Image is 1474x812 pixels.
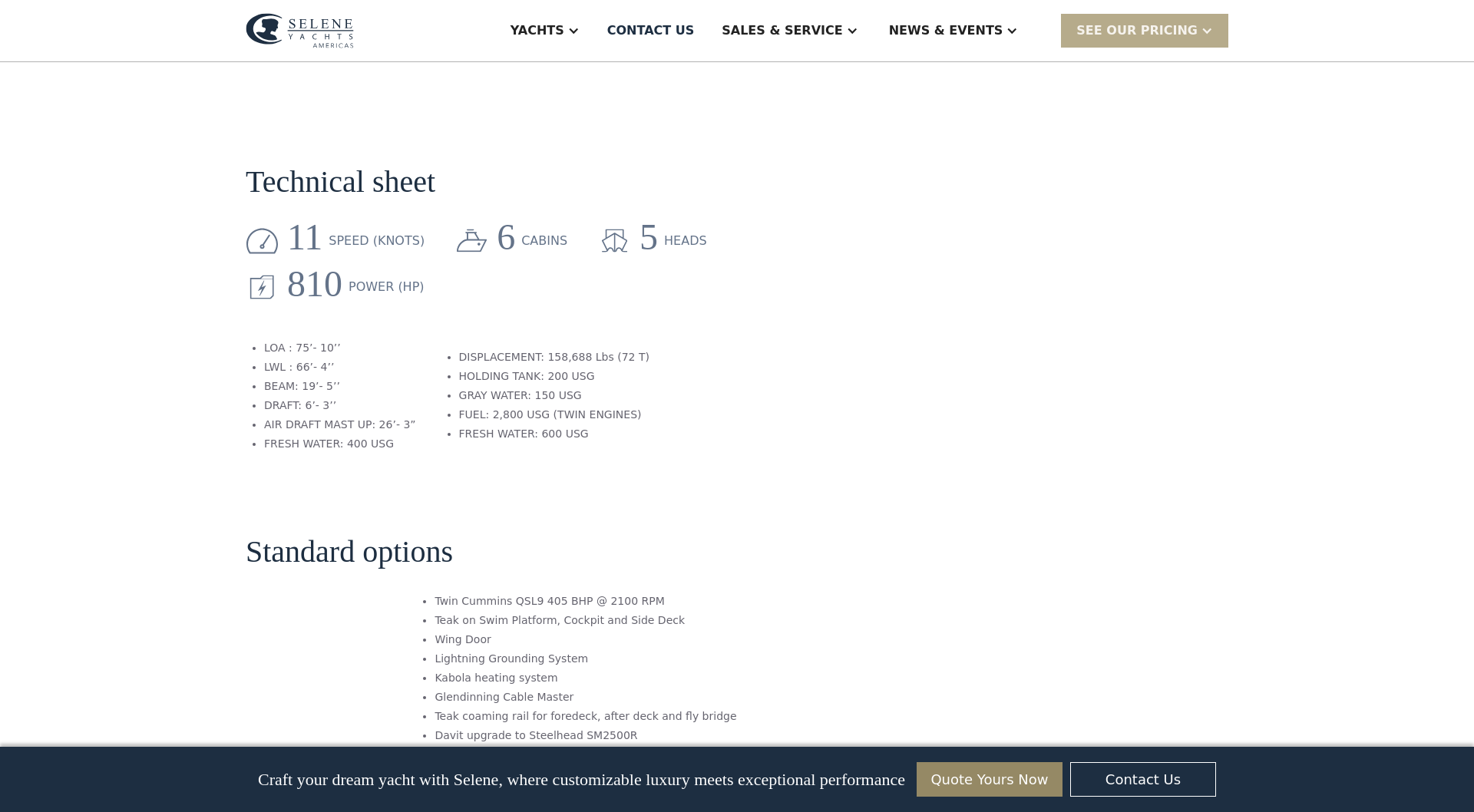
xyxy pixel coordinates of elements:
h2: Technical sheet [246,165,435,199]
div: SEE Our Pricing [1076,21,1198,40]
h2: 6 [497,217,515,258]
li: Wing Door [435,632,736,648]
li: Teak coaming rail for foredeck, after deck and fly bridge [435,708,736,725]
h2: 810 [287,264,342,305]
li: FRESH WATER: 400 USG [264,436,416,452]
li: Kabola heating system [435,670,736,686]
li: Teak on Swim Platform, Cockpit and Side Deck [435,612,736,629]
p: Craft your dream yacht with Selene, where customizable luxury meets exceptional performance [258,770,905,790]
li: GRAY WATER: 150 USG [459,388,649,404]
li: Lightning Grounding System [435,651,736,667]
li: FUEL: 2,800 USG (TWIN ENGINES) [459,407,649,423]
span: We respect your time - only the good stuff, never spam. [2,574,239,601]
div: speed (knots) [329,232,425,250]
input: Yes, I'd like to receive SMS updates.Reply STOP to unsubscribe at any time. [4,622,15,633]
span: Reply STOP to unsubscribe at any time. [4,624,238,649]
div: cabins [521,232,567,250]
strong: I want to subscribe to your Newsletter. [4,673,141,698]
h2: Standard options [246,535,453,569]
span: Tick the box below to receive occasional updates, exclusive offers, and VIP access via text message. [2,523,245,564]
div: Yachts [511,21,564,40]
div: heads [664,232,707,250]
li: LOA : 75’- 10’’ [264,340,416,356]
img: logo [246,13,354,48]
a: Contact Us [1070,762,1216,797]
div: SEE Our Pricing [1061,14,1228,47]
div: News & EVENTS [889,21,1003,40]
li: AIR DRAFT MAST UP: 26’- 3” [264,417,416,433]
li: DRAFT: 6’- 3’’ [264,398,416,414]
span: Unsubscribe any time by clicking the link at the bottom of any message [4,673,245,712]
h2: 5 [640,217,658,258]
li: LWL : 66’- 4’’ [264,359,416,375]
li: Glendinning Cable Master [435,689,736,705]
strong: Yes, I'd like to receive SMS updates. [18,624,184,635]
li: HOLDING TANK: 200 USG [459,368,649,385]
input: I want to subscribe to your Newsletter.Unsubscribe any time by clicking the link at the bottom of... [4,672,15,682]
li: Twin Cummins QSL9 405 BHP @ 2100 RPM [435,593,736,609]
li: BEAM: 19’- 5’’ [264,378,416,394]
li: FRESH WATER: 600 USG [459,426,649,442]
a: Quote Yours Now [917,762,1063,797]
li: DISPLACEMENT: 158,688 Lbs (72 T) [459,349,649,365]
div: Contact US [607,21,695,40]
h2: 11 [287,217,322,258]
li: Davit upgrade to Steelhead SM2500R [435,728,736,744]
div: Power (HP) [349,278,425,296]
div: Sales & Service [722,21,842,40]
